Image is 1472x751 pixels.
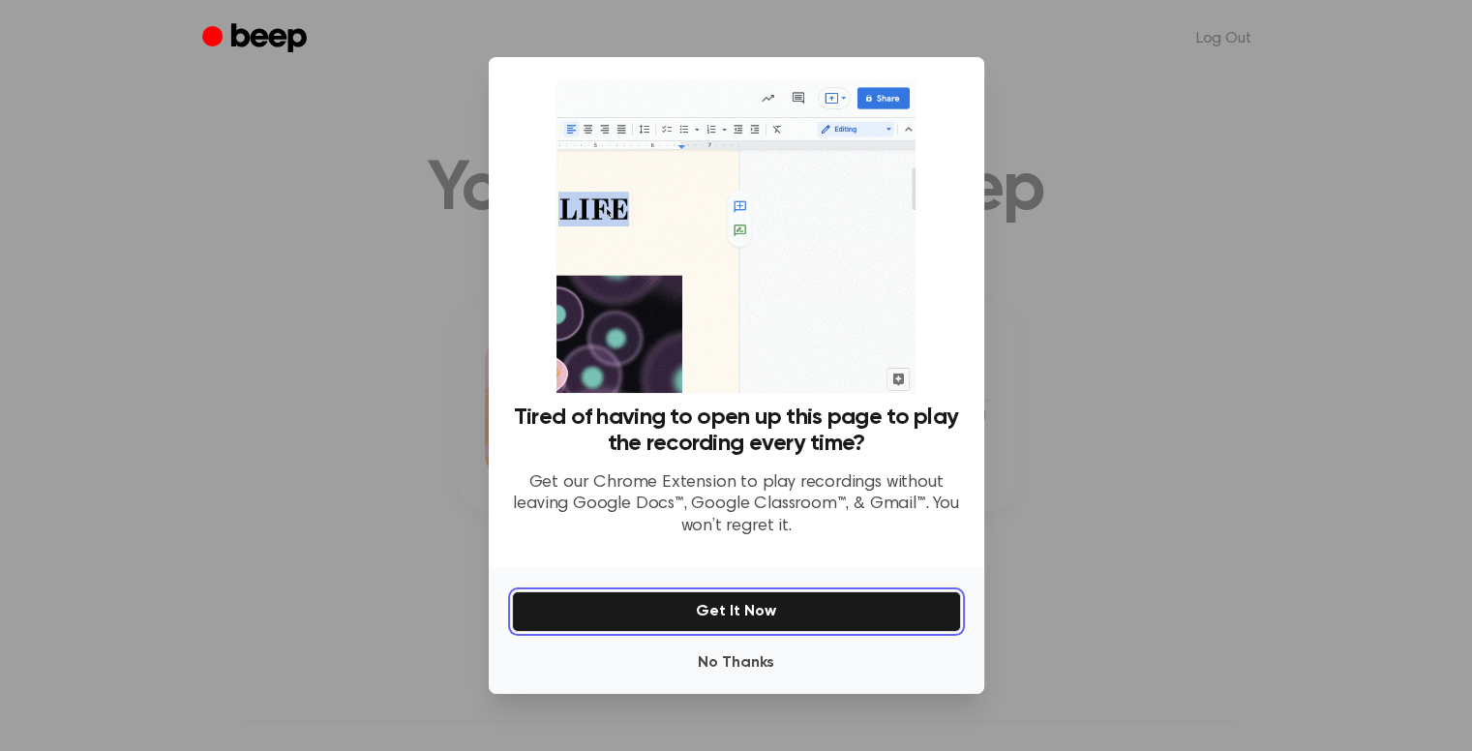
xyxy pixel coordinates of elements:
button: Get It Now [512,591,961,632]
a: Beep [202,20,312,58]
button: No Thanks [512,644,961,682]
h3: Tired of having to open up this page to play the recording every time? [512,405,961,457]
p: Get our Chrome Extension to play recordings without leaving Google Docs™, Google Classroom™, & Gm... [512,472,961,538]
a: Log Out [1177,15,1271,62]
img: Beep extension in action [556,80,916,393]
